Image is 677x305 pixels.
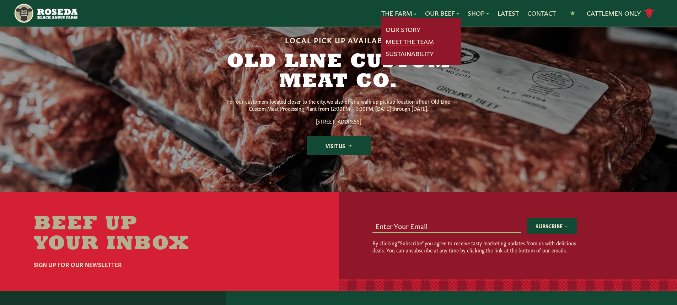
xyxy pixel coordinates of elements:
h6: Local Pick Up Available [202,36,475,44]
p: [STREET_ADDRESS] [225,118,452,125]
p: For our customers located closer to the city, we also offer a walk up pickup location at our Old ... [225,98,452,112]
a: The Farm [381,9,417,18]
a: Visit Us [307,136,371,155]
h6: Sign Up For Our Newsletter [34,260,216,268]
a: Contact [527,9,556,18]
a: Meet The Team [386,37,434,46]
input: Enter Your Email [372,219,521,232]
a: Our Beef [425,9,459,18]
h2: Old Line Custom Meat Co. [202,52,475,92]
button: Subscribe → [527,218,577,234]
a: Sustainability [386,49,434,58]
h2: Beef Up Your Inbox [34,214,216,254]
img: https://roseda.com/wp-content/uploads/2021/05/roseda-25-header.png [14,3,77,24]
a: Latest [498,9,519,18]
a: Our Story [386,25,420,34]
p: By clicking "Subscribe" you agree to receive tasty marketing updates from us with delicious deals... [372,239,577,254]
a: Cattlemen Only [587,7,655,20]
a: Shop [468,9,489,18]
